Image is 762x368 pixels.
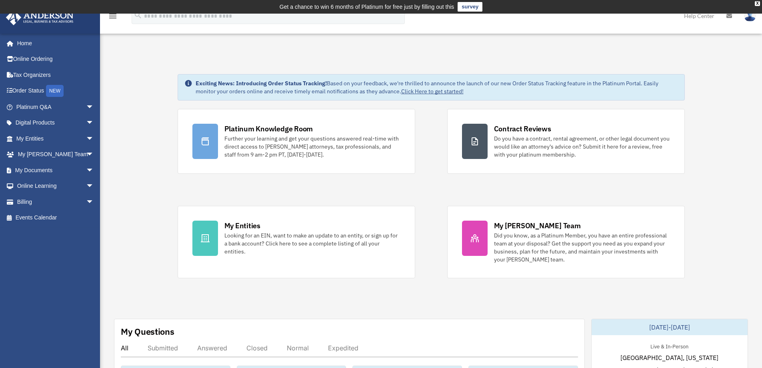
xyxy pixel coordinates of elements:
a: survey [458,2,482,12]
img: Anderson Advisors Platinum Portal [4,10,76,25]
div: close [755,1,760,6]
a: Platinum Knowledge Room Further your learning and get your questions answered real-time with dire... [178,109,415,174]
div: My Entities [224,221,260,231]
div: Did you know, as a Platinum Member, you have an entire professional team at your disposal? Get th... [494,231,670,263]
div: Do you have a contract, rental agreement, or other legal document you would like an attorney's ad... [494,135,670,159]
span: arrow_drop_down [86,131,102,147]
span: arrow_drop_down [86,178,102,195]
span: [GEOGRAPHIC_DATA], [US_STATE] [620,353,718,362]
a: Home [6,35,102,51]
a: Platinum Q&Aarrow_drop_down [6,99,106,115]
div: Based on your feedback, we're thrilled to announce the launch of our new Order Status Tracking fe... [196,79,678,95]
a: Order StatusNEW [6,83,106,99]
div: NEW [46,85,64,97]
a: Online Ordering [6,51,106,67]
div: Answered [197,344,227,352]
img: User Pic [744,10,756,22]
a: Online Learningarrow_drop_down [6,178,106,194]
span: arrow_drop_down [86,99,102,115]
span: arrow_drop_down [86,115,102,131]
div: Platinum Knowledge Room [224,124,313,134]
a: Contract Reviews Do you have a contract, rental agreement, or other legal document you would like... [447,109,685,174]
a: Digital Productsarrow_drop_down [6,115,106,131]
a: My Documentsarrow_drop_down [6,162,106,178]
div: [DATE]-[DATE] [592,319,748,335]
a: Click Here to get started! [401,88,464,95]
div: Looking for an EIN, want to make an update to an entity, or sign up for a bank account? Click her... [224,231,400,255]
div: My [PERSON_NAME] Team [494,221,581,231]
a: My [PERSON_NAME] Teamarrow_drop_down [6,147,106,163]
div: Expedited [328,344,358,352]
a: My Entities Looking for an EIN, want to make an update to an entity, or sign up for a bank accoun... [178,206,415,278]
div: Get a chance to win 6 months of Platinum for free just by filling out this [280,2,454,12]
strong: Exciting News: Introducing Order Status Tracking! [196,80,327,87]
a: My [PERSON_NAME] Team Did you know, as a Platinum Member, you have an entire professional team at... [447,206,685,278]
div: My Questions [121,326,174,338]
i: menu [108,11,118,21]
div: Normal [287,344,309,352]
span: arrow_drop_down [86,194,102,210]
a: Billingarrow_drop_down [6,194,106,210]
span: arrow_drop_down [86,162,102,179]
div: Closed [246,344,268,352]
span: arrow_drop_down [86,147,102,163]
div: All [121,344,128,352]
i: search [134,11,142,20]
div: Further your learning and get your questions answered real-time with direct access to [PERSON_NAM... [224,135,400,159]
a: My Entitiesarrow_drop_down [6,131,106,147]
a: menu [108,14,118,21]
div: Contract Reviews [494,124,551,134]
a: Tax Organizers [6,67,106,83]
a: Events Calendar [6,210,106,226]
div: Live & In-Person [644,342,695,350]
div: Submitted [148,344,178,352]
